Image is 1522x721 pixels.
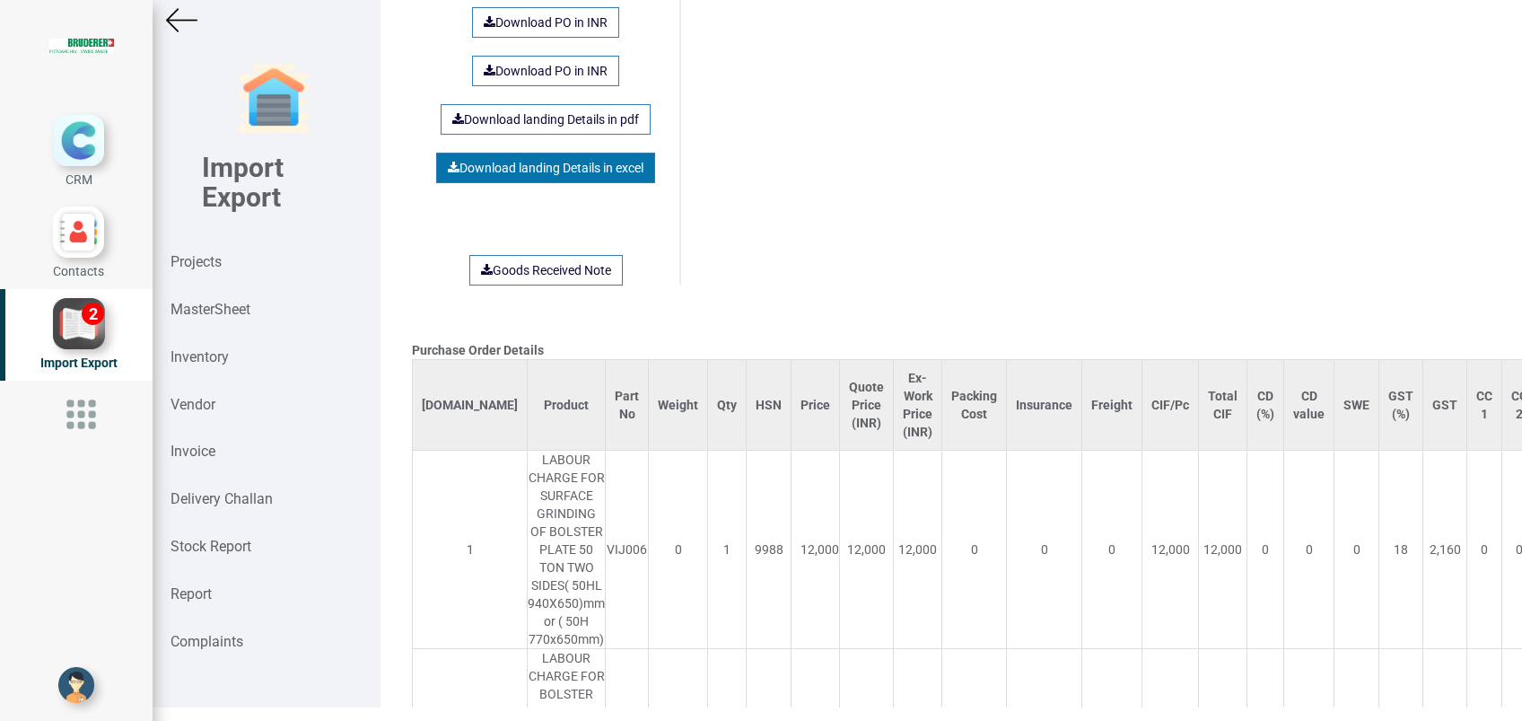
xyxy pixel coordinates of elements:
td: 0 [942,451,1007,649]
div: LABOUR CHARGE FOR SURFACE GRINDING OF BOLSTER PLATE 50 TON TWO SIDES( 50HL 940X650)mm or ( 50H 77... [528,451,605,648]
span: Import Export [40,356,118,370]
th: HSN [747,360,792,451]
img: garage-closed.png [238,63,310,135]
th: Qty [708,360,747,451]
td: 9988 [747,451,792,649]
th: Packing Cost [942,360,1007,451]
span: CRM [66,172,92,187]
th: CD value [1284,360,1334,451]
b: Import Export [202,152,284,213]
strong: Stock Report [171,538,251,555]
strong: Delivery Challan [171,490,273,507]
th: Weight [649,360,708,451]
strong: Complaints [171,633,243,650]
th: Freight [1082,360,1142,451]
th: CC 1 [1467,360,1502,451]
b: Purchase Order Details [412,343,544,357]
strong: Report [171,585,212,602]
th: CIF/Pc [1142,360,1199,451]
td: 12,000 [792,451,840,649]
strong: Projects [171,253,222,270]
th: Insurance [1007,360,1082,451]
th: Quote Price (INR) [840,360,894,451]
td: 0 [1467,451,1502,649]
td: 1 [413,451,528,649]
th: Ex-Work Price (INR) [894,360,942,451]
a: Download PO in INR [472,56,619,86]
th: GST (%) [1379,360,1423,451]
th: Price [792,360,840,451]
td: 0 [1007,451,1082,649]
td: 0 [1247,451,1284,649]
strong: Vendor [171,396,215,413]
div: Product [537,396,596,414]
a: Download PO in INR [472,7,619,38]
td: 12,000 [1199,451,1247,649]
td: 12,000 [1142,451,1199,649]
td: 0 [1334,451,1379,649]
td: 18 [1379,451,1423,649]
a: Download landing Details in pdf [441,104,651,135]
a: Goods Received Note [469,255,623,286]
div: VIJ006 [606,541,648,558]
td: 12,000 [840,451,894,649]
td: 2,160 [1423,451,1467,649]
a: Download landing Details in excel [436,153,655,183]
span: Contacts [53,264,104,278]
td: 0 [649,451,708,649]
td: 0 [1082,451,1142,649]
th: CD (%) [1247,360,1284,451]
th: [DOMAIN_NAME] [413,360,528,451]
td: 1 [708,451,747,649]
th: GST [1423,360,1467,451]
th: Total CIF [1199,360,1247,451]
div: 2 [82,303,104,325]
td: 0 [1284,451,1334,649]
th: SWE [1334,360,1379,451]
div: Part No [615,387,639,423]
strong: Inventory [171,348,229,365]
strong: MasterSheet [171,301,250,318]
td: 12,000 [894,451,942,649]
div: VIJ064 [606,703,648,721]
strong: Invoice [171,443,215,460]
